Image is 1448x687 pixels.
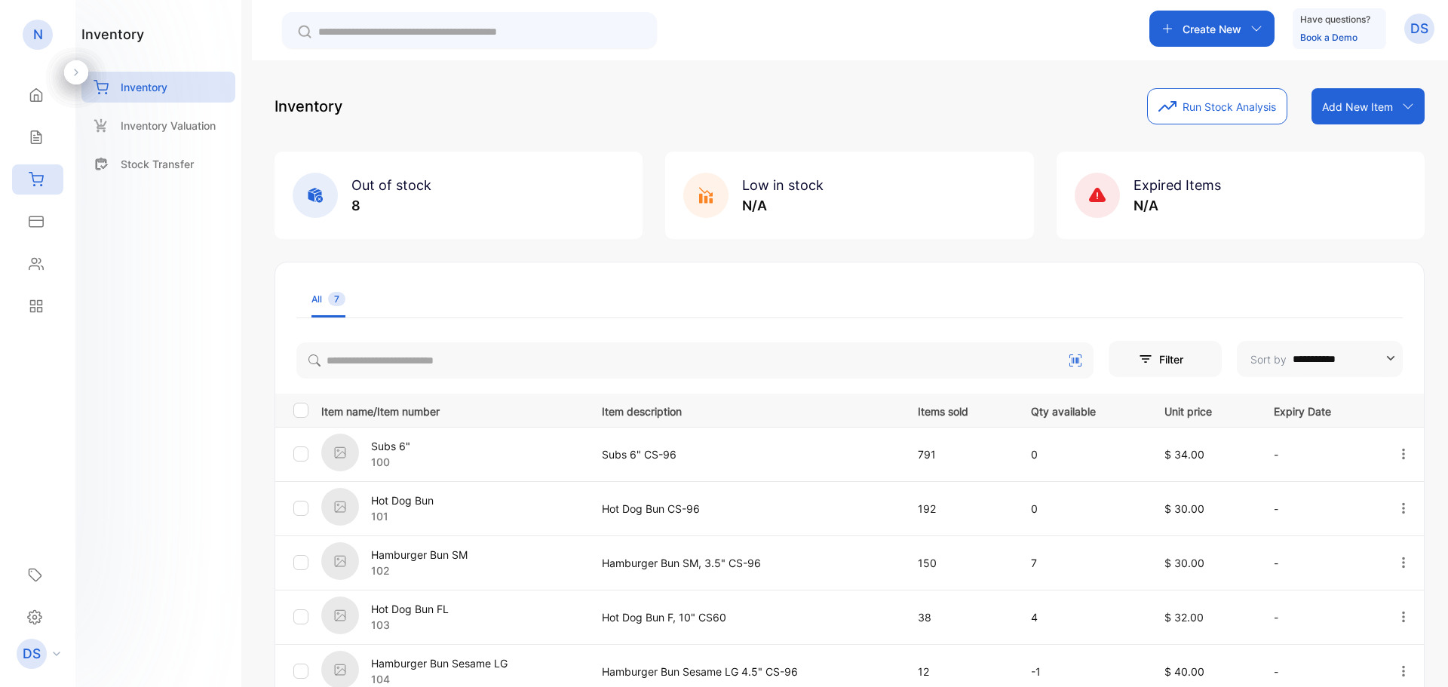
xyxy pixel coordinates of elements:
p: DS [23,644,41,664]
p: - [1274,446,1366,462]
p: Hamburger Bun Sesame LG 4.5" CS-96 [602,664,887,679]
p: Expiry Date [1274,400,1366,419]
button: Run Stock Analysis [1147,88,1287,124]
p: Hamburger Bun SM, 3.5" CS-96 [602,555,887,571]
p: -1 [1031,664,1134,679]
p: 38 [918,609,1000,625]
p: Inventory [121,79,167,95]
h1: inventory [81,24,144,44]
p: 0 [1031,446,1134,462]
a: Inventory Valuation [81,110,235,141]
a: Inventory [81,72,235,103]
p: Item description [602,400,887,419]
p: DS [1410,19,1428,38]
p: Items sold [918,400,1000,419]
p: 4 [1031,609,1134,625]
p: - [1274,555,1366,571]
p: Hot Dog Bun F, 10" CS60 [602,609,887,625]
p: 12 [918,664,1000,679]
p: 7 [1031,555,1134,571]
img: item [321,597,359,634]
img: item [321,488,359,526]
p: Item name/Item number [321,400,583,419]
p: Unit price [1164,400,1243,419]
p: Add New Item [1322,99,1393,115]
span: Out of stock [351,177,431,193]
p: 192 [918,501,1000,517]
p: N/A [1134,195,1221,216]
p: Subs 6" CS-96 [602,446,887,462]
p: - [1274,609,1366,625]
button: Create New [1149,11,1275,47]
p: Stock Transfer [121,156,194,172]
p: 791 [918,446,1000,462]
a: Book a Demo [1300,32,1357,43]
button: Sort by [1237,341,1403,377]
p: Qty available [1031,400,1134,419]
p: N [33,25,43,44]
p: 102 [371,563,468,578]
span: $ 40.00 [1164,665,1204,678]
p: - [1274,501,1366,517]
p: Hamburger Bun SM [371,547,468,563]
p: Hot Dog Bun FL [371,601,449,617]
span: $ 30.00 [1164,557,1204,569]
p: Subs 6" [371,438,410,454]
p: N/A [742,195,824,216]
p: 104 [371,671,508,687]
span: $ 34.00 [1164,448,1204,461]
p: Inventory [275,95,342,118]
span: $ 30.00 [1164,502,1204,515]
p: Hot Dog Bun CS-96 [602,501,887,517]
a: Stock Transfer [81,149,235,179]
p: 103 [371,617,449,633]
p: 100 [371,454,410,470]
img: item [321,434,359,471]
p: - [1274,664,1366,679]
p: 8 [351,195,431,216]
p: 0 [1031,501,1134,517]
img: item [321,542,359,580]
span: Expired Items [1134,177,1221,193]
p: Have questions? [1300,12,1370,27]
span: Low in stock [742,177,824,193]
p: Hamburger Bun Sesame LG [371,655,508,671]
button: DS [1404,11,1434,47]
span: 7 [328,292,345,306]
p: 150 [918,555,1000,571]
p: Create New [1183,21,1241,37]
div: All [311,293,345,306]
p: Inventory Valuation [121,118,216,133]
span: $ 32.00 [1164,611,1204,624]
p: 101 [371,508,434,524]
p: Sort by [1250,351,1287,367]
p: Hot Dog Bun [371,492,434,508]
